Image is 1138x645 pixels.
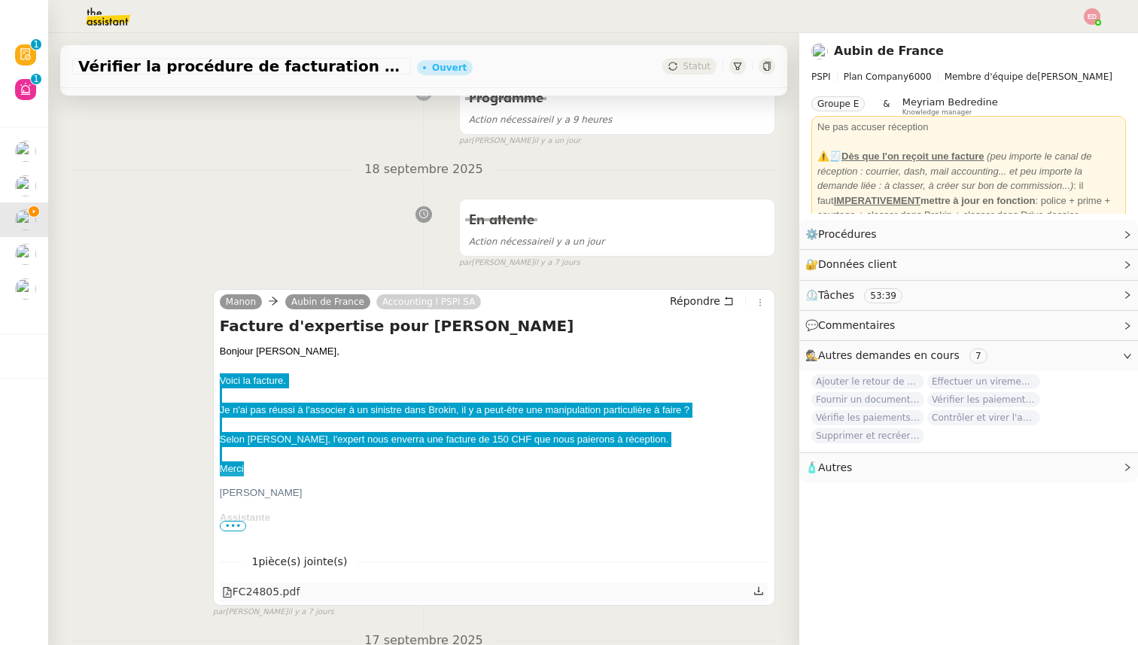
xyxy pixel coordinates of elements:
span: Action nécessaire [469,236,549,247]
small: [PERSON_NAME] [459,257,580,269]
nz-tag: Groupe E [811,96,865,111]
span: PSPI [811,71,831,82]
div: ⏲️Tâches 53:39 [799,281,1138,310]
span: il y a un jour [469,236,604,247]
nz-tag: 53:39 [864,288,902,303]
div: Voici la facture. [220,373,768,388]
span: Vérifier la procédure de facturation avec [PERSON_NAME] et [PERSON_NAME] [78,59,405,74]
img: users%2FSclkIUIAuBOhhDrbgjtrSikBoD03%2Favatar%2F48cbc63d-a03d-4817-b5bf-7f7aeed5f2a9 [15,209,36,230]
div: 🔐Données client [799,250,1138,279]
nz-badge-sup: 1 [31,74,41,84]
strong: mettre à jour en fonction [834,195,1036,206]
span: 🧴 [805,461,852,473]
span: ••• [220,521,247,531]
p: 1 [33,74,39,87]
span: Commentaires [818,319,895,331]
span: par [459,135,472,148]
nz-tag: 7 [969,348,987,364]
span: Effectuer un virement urgent [927,374,1040,389]
span: il y a 9 heures [469,114,613,125]
span: il y a 7 jours [288,606,333,619]
span: Vérifier les paiements reçus [927,392,1040,407]
div: Ne pas accuser réception [817,120,1120,135]
span: Tâches [818,289,854,301]
em: (peu importe le canal de réception : courrier, dash, mail accounting... et peu importe la demande... [817,151,1092,191]
span: [PERSON_NAME] [220,487,303,498]
u: IMPERATIVEMENT [834,195,920,206]
span: il y a un jour [534,135,580,148]
span: 6000 [908,71,932,82]
span: Ajouter le retour de crédit à la commission [811,374,924,389]
span: Plan Company [844,71,908,82]
span: Assistante [220,512,270,523]
span: 🔐 [805,256,903,273]
div: ⚙️Procédures [799,220,1138,249]
span: Membre d'équipe de [945,71,1038,82]
span: En attente [469,214,534,227]
span: Données client [818,258,897,270]
span: Autres demandes en cours [818,349,960,361]
span: Meyriam Bedredine [902,96,998,108]
span: Vérifie les paiements des primes récentes [811,410,924,425]
span: il y a 7 jours [534,257,580,269]
img: users%2Fa6PbEmLwvGXylUqKytRPpDpAx153%2Favatar%2Ffanny.png [15,141,36,162]
small: [PERSON_NAME] [213,606,334,619]
span: par [213,606,226,619]
span: 18 septembre 2025 [352,160,495,180]
span: Knowledge manager [902,108,972,117]
span: Programmé [469,92,543,105]
div: 💬Commentaires [799,311,1138,340]
div: Selon [PERSON_NAME], l'expert nous enverra une facture de 150 CHF que nous paierons à réception. [220,432,768,447]
div: 🕵️Autres demandes en cours 7 [799,341,1138,370]
span: pièce(s) jointe(s) [258,555,347,567]
a: Accounting l PSPI SA [376,295,481,309]
div: Je n'ai pas réussi à l'associer à un sinistre dans Brokin, il y a peut-être une manipulation part... [220,403,768,418]
a: Aubin de France [285,295,370,309]
span: Action nécessaire [469,114,549,125]
img: users%2F0zQGGmvZECeMseaPawnreYAQQyS2%2Favatar%2Feddadf8a-b06f-4db9-91c4-adeed775bb0f [15,244,36,265]
span: & [883,96,890,116]
span: Procédures [818,228,877,240]
img: users%2Fa6PbEmLwvGXylUqKytRPpDpAx153%2Favatar%2Ffanny.png [15,278,36,300]
img: svg [1084,8,1100,25]
a: Aubin de France [834,44,944,58]
span: Contrôler et virer l'achat prime [927,410,1040,425]
span: ⏲️ [805,289,915,301]
img: users%2FSclkIUIAuBOhhDrbgjtrSikBoD03%2Favatar%2F48cbc63d-a03d-4817-b5bf-7f7aeed5f2a9 [811,43,828,59]
span: 💬 [805,319,902,331]
app-user-label: Knowledge manager [902,96,998,116]
span: Répondre [670,294,720,309]
u: Dès que l'on reçoit une facture [841,151,984,162]
span: par [459,257,472,269]
img: users%2Fa6PbEmLwvGXylUqKytRPpDpAx153%2Favatar%2Ffanny.png [15,175,36,196]
nz-badge-sup: 1 [31,39,41,50]
div: 🧴Autres [799,453,1138,482]
h4: Facture d'expertise pour [PERSON_NAME] [220,315,768,336]
span: Fournir un document bancaire complet [811,392,924,407]
p: 1 [33,39,39,53]
span: 🕵️ [805,349,993,361]
div: ⚠️🧾 : il faut : police + prime + courtage + classer dans Brokin + classer dans Drive dossier Fact... [817,149,1120,237]
span: ⚙️ [805,226,884,243]
small: [PERSON_NAME] [459,135,581,148]
button: Répondre [665,293,739,309]
span: 1 [242,553,358,570]
span: [PERSON_NAME] [811,69,1126,84]
div: FC24805.pdf [222,583,300,601]
div: Bonjour [PERSON_NAME], [220,344,768,359]
a: Manon [220,295,262,309]
span: Supprimer et recréer la facture Steelhead [811,428,924,443]
div: Merci [220,461,768,476]
span: Autres [818,461,852,473]
div: Ouvert [432,63,467,72]
span: Statut [683,61,710,71]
